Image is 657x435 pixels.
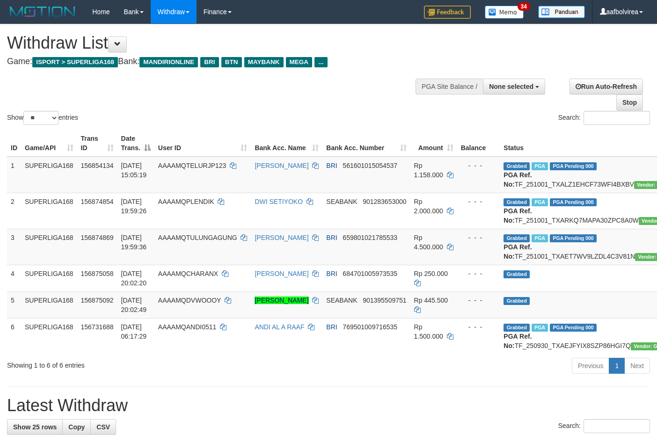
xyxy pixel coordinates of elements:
div: - - - [461,161,496,170]
span: Copy 659801021785533 to clipboard [343,234,397,241]
div: - - - [461,197,496,206]
a: Next [624,358,650,374]
h4: Game: Bank: [7,57,429,66]
span: ISPORT > SUPERLIGA168 [32,57,118,67]
input: Search: [584,111,650,125]
td: SUPERLIGA168 [21,318,77,354]
span: 156875092 [81,297,114,304]
div: - - - [461,296,496,305]
span: [DATE] 19:59:36 [121,234,147,251]
b: PGA Ref. No: [504,333,532,349]
span: MANDIRIONLINE [139,57,198,67]
span: Grabbed [504,297,530,305]
span: Grabbed [504,162,530,170]
span: 156874854 [81,198,114,205]
td: 1 [7,157,21,193]
a: Copy [62,419,91,435]
span: [DATE] 19:59:26 [121,198,147,215]
span: 156854134 [81,162,114,169]
a: [PERSON_NAME] [255,234,308,241]
a: CSV [90,419,116,435]
span: Marked by aafsengchandara [532,162,548,170]
th: Balance [457,130,500,157]
th: Bank Acc. Number: activate to sort column ascending [322,130,410,157]
img: panduan.png [538,6,585,18]
span: Copy 769501009716535 to clipboard [343,323,397,331]
span: CSV [96,423,110,431]
span: [DATE] 06:17:29 [121,323,147,340]
span: [DATE] 15:05:19 [121,162,147,179]
td: SUPERLIGA168 [21,291,77,318]
div: Showing 1 to 6 of 6 entries [7,357,267,370]
span: Grabbed [504,324,530,332]
span: Rp 1.500.000 [414,323,443,340]
span: Copy 561601015054537 to clipboard [343,162,397,169]
div: - - - [461,322,496,332]
span: AAAAMQCHARANX [158,270,218,277]
span: BRI [200,57,219,67]
td: 3 [7,229,21,265]
span: BRI [326,323,337,331]
span: PGA Pending [550,324,597,332]
span: PGA Pending [550,234,597,242]
span: Show 25 rows [13,423,57,431]
button: None selected [483,79,545,94]
b: PGA Ref. No: [504,207,532,224]
td: SUPERLIGA168 [21,265,77,291]
th: Game/API: activate to sort column ascending [21,130,77,157]
th: Trans ID: activate to sort column ascending [77,130,117,157]
span: SEABANK [326,297,357,304]
th: Date Trans.: activate to sort column descending [117,130,154,157]
td: 4 [7,265,21,291]
span: Rp 4.500.000 [414,234,443,251]
td: SUPERLIGA168 [21,229,77,265]
span: 156874869 [81,234,114,241]
span: MAYBANK [244,57,284,67]
span: Marked by aafsengchandara [532,234,548,242]
span: AAAAMQTELURJP123 [158,162,226,169]
a: DWI SETIYOKO [255,198,303,205]
span: Rp 250.000 [414,270,448,277]
span: 34 [518,2,530,11]
span: Rp 445.500 [414,297,448,304]
span: Rp 1.158.000 [414,162,443,179]
span: None selected [489,83,533,90]
span: BTN [221,57,242,67]
a: Stop [616,94,643,110]
a: Previous [572,358,609,374]
label: Show entries [7,111,78,125]
th: ID [7,130,21,157]
th: User ID: activate to sort column ascending [154,130,251,157]
div: PGA Site Balance / [416,79,483,94]
a: [PERSON_NAME] [255,297,308,304]
span: Grabbed [504,234,530,242]
a: [PERSON_NAME] [255,270,308,277]
span: Copy [68,423,85,431]
span: BRI [326,270,337,277]
span: ... [314,57,327,67]
span: MEGA [286,57,313,67]
td: 6 [7,318,21,354]
a: Show 25 rows [7,419,63,435]
a: 1 [609,358,625,374]
td: SUPERLIGA168 [21,193,77,229]
img: Feedback.jpg [424,6,471,19]
b: PGA Ref. No: [504,171,532,188]
span: Copy 901395509751 to clipboard [363,297,406,304]
span: 156731688 [81,323,114,331]
td: 2 [7,193,21,229]
h1: Withdraw List [7,34,429,52]
b: PGA Ref. No: [504,243,532,260]
span: SEABANK [326,198,357,205]
span: [DATE] 20:02:20 [121,270,147,287]
span: AAAAMQANDI0511 [158,323,217,331]
span: AAAAMQTULUNGAGUNG [158,234,237,241]
td: SUPERLIGA168 [21,157,77,193]
span: Copy 901283653000 to clipboard [363,198,406,205]
span: AAAAMQPLENDIK [158,198,214,205]
span: BRI [326,162,337,169]
img: Button%20Memo.svg [485,6,524,19]
span: PGA Pending [550,162,597,170]
a: Run Auto-Refresh [569,79,643,94]
span: Grabbed [504,270,530,278]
